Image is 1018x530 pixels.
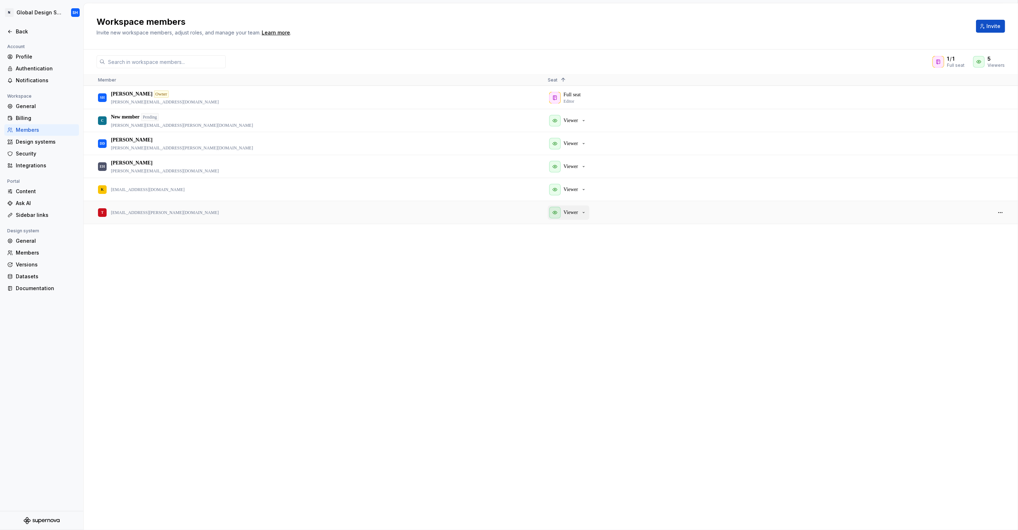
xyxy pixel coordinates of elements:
div: SH [73,10,78,15]
span: 1 [952,55,954,62]
div: Workspace [4,92,34,101]
div: Global Design System [17,9,62,16]
p: [PERSON_NAME] [111,159,153,167]
div: Content [16,188,76,195]
div: Versions [16,261,76,268]
button: Viewer [548,182,589,197]
div: Back [16,28,76,35]
p: [EMAIL_ADDRESS][PERSON_NAME][DOMAIN_NAME] [111,210,219,215]
div: Billing [16,115,76,122]
a: Integrations [4,160,79,171]
p: [PERSON_NAME][EMAIL_ADDRESS][DOMAIN_NAME] [111,168,219,174]
span: Member [98,77,116,83]
a: Security [4,148,79,159]
div: Members [16,249,76,256]
a: Learn more [262,29,290,36]
button: Invite [976,20,1005,33]
div: Design systems [16,138,76,145]
p: [PERSON_NAME] [111,136,153,144]
div: Security [16,150,76,157]
p: Viewer [564,209,578,216]
div: Notifications [16,77,76,84]
div: T [101,205,104,219]
span: Invite [986,23,1000,30]
a: Members [4,247,79,259]
a: Authentication [4,63,79,74]
span: . [261,30,291,36]
p: Viewer [564,140,578,147]
div: Owner [154,90,169,98]
div: Ask AI [16,200,76,207]
h2: Workspace members [97,16,967,28]
a: Documentation [4,283,79,294]
div: EH [100,159,105,173]
div: Profile [16,53,76,60]
div: Sidebar links [16,211,76,219]
div: Authentication [16,65,76,72]
p: [EMAIL_ADDRESS][DOMAIN_NAME] [111,187,185,192]
span: 1 [947,55,949,62]
span: Invite new workspace members, adjust roles, and manage your team. [97,29,261,36]
button: Viewer [548,113,589,128]
a: Members [4,124,79,136]
div: Documentation [16,285,76,292]
a: Design systems [4,136,79,148]
div: C [101,113,103,127]
button: Viewer [548,205,589,220]
div: / [947,55,965,62]
div: DD [100,136,105,150]
p: [PERSON_NAME][EMAIL_ADDRESS][PERSON_NAME][DOMAIN_NAME] [111,122,253,128]
a: Notifications [4,75,79,86]
input: Search in workspace members... [105,55,226,68]
p: Viewer [564,117,578,124]
button: Viewer [548,159,589,174]
button: Viewer [548,136,589,151]
a: General [4,235,79,247]
div: Members [16,126,76,134]
p: Viewer [564,186,578,193]
a: Versions [4,259,79,270]
a: Back [4,26,79,37]
a: Billing [4,112,79,124]
div: Pending [141,113,159,121]
span: 5 [987,55,991,62]
div: General [16,103,76,110]
div: Design system [4,227,42,235]
div: Full seat [947,62,965,68]
a: Sidebar links [4,209,79,221]
a: Content [4,186,79,197]
div: Portal [4,177,23,186]
p: Viewer [564,163,578,170]
div: Viewers [987,62,1005,68]
a: Profile [4,51,79,62]
div: Integrations [16,162,76,169]
div: Datasets [16,273,76,280]
div: K [101,182,104,196]
svg: Supernova Logo [24,517,60,524]
div: Account [4,42,28,51]
a: Datasets [4,271,79,282]
div: N [5,8,14,17]
p: [PERSON_NAME][EMAIL_ADDRESS][DOMAIN_NAME] [111,99,219,105]
a: Ask AI [4,197,79,209]
p: New member [111,113,140,121]
span: Seat [548,77,557,83]
p: [PERSON_NAME][EMAIL_ADDRESS][PERSON_NAME][DOMAIN_NAME] [111,145,253,151]
a: General [4,101,79,112]
button: NGlobal Design SystemSH [1,5,82,20]
p: [PERSON_NAME] [111,90,153,98]
div: General [16,237,76,245]
div: SH [100,90,104,104]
